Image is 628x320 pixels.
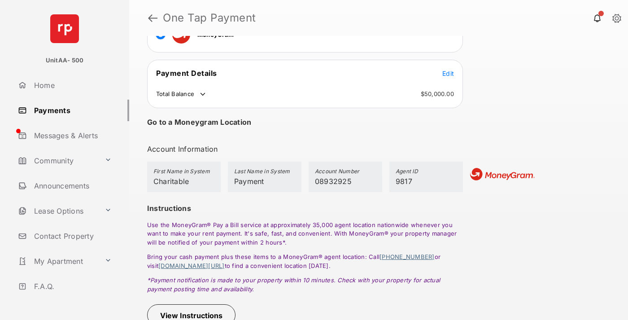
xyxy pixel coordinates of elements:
td: Total Balance [156,90,207,99]
h4: Go to a Moneygram Location [147,118,251,127]
h5: First Name in System [153,168,214,177]
a: Home [14,75,129,96]
strong: One Tap Payment [163,13,256,23]
p: UnitAA- 500 [46,56,84,65]
a: [DOMAIN_NAME][URL] [158,262,224,269]
span: Payment [234,177,264,186]
a: Lease Options [14,200,101,222]
p: Bring your cash payment plus these items to a MoneyGram® agent location: Call or visit to find a ... [147,253,463,270]
h5: Agent ID [396,168,457,177]
a: [PHONE_NUMBER] [379,253,434,260]
a: Contact Property [14,225,129,247]
span: Charitable [153,177,189,186]
span: 08932925 [315,177,352,186]
h3: Account Information [147,144,463,154]
h3: Instructions [147,203,463,214]
a: Community [14,150,101,171]
p: Use the MoneyGram® Pay a Bill service at approximately 35,000 agent location nationwide whenever ... [147,221,463,247]
span: Payment Details [156,69,217,78]
a: Announcements [14,175,129,197]
h5: Last Name in System [234,168,295,177]
img: svg+xml;base64,PHN2ZyB4bWxucz0iaHR0cDovL3d3dy53My5vcmcvMjAwMC9zdmciIHdpZHRoPSI2NCIgaGVpZ2h0PSI2NC... [50,14,79,43]
a: Payments [14,100,129,121]
h5: Account Number [315,168,376,177]
button: Edit [442,69,454,78]
a: View Instructions [147,311,240,320]
em: *Payment notification is made to your property within 10 minutes. Check with your property for ac... [147,276,440,293]
a: My Apartment [14,250,101,272]
a: Messages & Alerts [14,125,129,146]
a: F.A.Q. [14,276,129,297]
td: $50,000.00 [420,90,454,98]
span: 9817 [396,177,412,186]
span: Edit [442,70,454,77]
